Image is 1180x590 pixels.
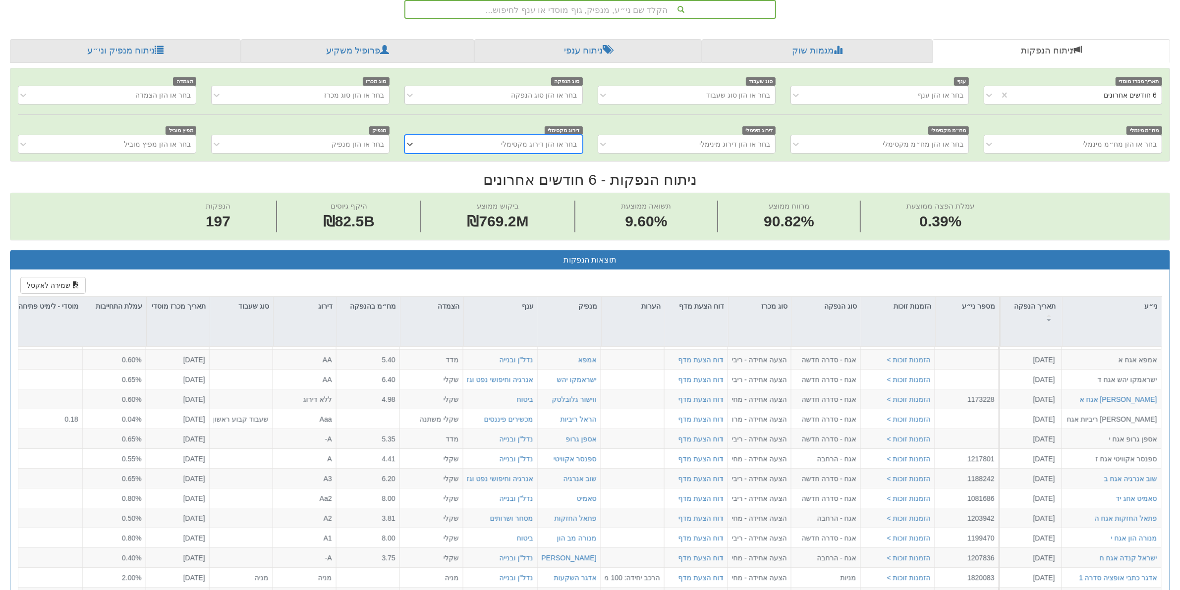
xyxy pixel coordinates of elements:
div: נדל"ן ובנייה [500,493,533,503]
span: 0.39% [907,211,974,232]
div: אגח - סדרה חדשה [795,394,856,404]
div: [DATE] [150,553,205,563]
div: הצעה אחידה - ריבית [732,434,787,444]
div: בחר או הזן מח״מ מינמלי [1082,139,1157,149]
div: 6 חודשים אחרונים [1104,90,1157,100]
div: A- [277,434,332,444]
div: עמלת התחייבות [83,297,146,327]
div: [DATE] [150,573,205,583]
div: [DATE] [1003,553,1055,563]
a: דוח הצעת מדף [678,455,724,463]
div: 0.04% [87,414,142,424]
div: מניות [795,573,856,583]
div: מח״מ בהנפקה [337,297,400,327]
a: דוח הצעת מדף [678,475,724,483]
a: ניתוח הנפקות [933,39,1170,63]
div: הצעה אחידה - מרווח [732,414,787,424]
span: מח״מ מקסימלי [928,126,969,135]
button: סאמיט [577,493,597,503]
button: ביטוח [517,394,533,404]
div: בחר או הזן ענף [918,90,964,100]
button: נדל"ן ובנייה [500,573,533,583]
div: 0.18 [17,414,78,424]
span: סוג הנפקה [551,77,583,86]
div: [DATE] [150,533,205,543]
span: 90.82% [764,211,814,232]
div: אגח - סדרה חדשה [795,434,856,444]
div: ביטוח [517,533,533,543]
button: ווישור גלובלטק [552,394,597,404]
div: 4.41 [340,454,395,464]
div: [DATE] [1003,533,1055,543]
div: [PERSON_NAME] אגח א [1080,394,1157,404]
button: נדל"ן ובנייה [500,454,533,464]
div: בחר או הזן מפיץ מוביל [124,139,191,149]
div: שוב אנרגיה [563,474,597,483]
div: 1188242 [939,474,995,483]
span: דירוג מינימלי [742,126,776,135]
div: ישראל קנדה אגח ח [1100,553,1157,563]
span: ₪82.5B [323,213,375,229]
div: [DATE] [1003,434,1055,444]
button: אדגר כתבי אופציה סדרה 1 [1079,573,1157,583]
div: דירוג [274,297,337,316]
div: 8.00 [340,533,395,543]
button: אנרגיה וחיפושי נפט וגז [467,375,533,384]
div: בחר או הזן הצמדה [135,90,191,100]
div: 5.40 [340,355,395,365]
div: שקלי [404,454,459,464]
div: 0.80% [87,533,142,543]
div: הצעה אחידה - ריבית [732,493,787,503]
div: [DATE] [1003,414,1055,424]
div: אספן גרופ [566,434,597,444]
div: [DATE] [150,414,205,424]
div: אגח - הרחבה [795,553,856,563]
div: מוסדי - לימיט פתיחה [14,297,83,327]
button: הזמנות זוכות > [887,414,931,424]
a: דוח הצעת מדף [678,534,724,542]
div: הצעה אחידה - מחיר [732,513,787,523]
div: שקלי [404,474,459,483]
a: דוח הצעת מדף [678,574,724,582]
div: הצעה אחידה - ריבית [732,533,787,543]
button: מכשירים פיננסים [484,414,533,424]
div: אגח - סדרה חדשה [795,355,856,365]
div: AA [277,375,332,384]
div: 0.55% [87,454,142,464]
button: נדל"ן ובנייה [500,553,533,563]
button: מנורה הון אגח י [1111,533,1157,543]
div: סוג מכרז [729,297,791,316]
div: 0.50% [87,513,142,523]
div: שקלי [404,394,459,404]
div: אגח - סדרה חדשה [795,533,856,543]
div: דוח הצעת מדף [665,297,728,327]
div: 1207836 [939,553,995,563]
a: דוח הצעת מדף [678,395,724,403]
div: בחר או הזן סוג שעבוד [706,90,771,100]
span: עמלת הפצה ממוצעת [907,202,974,210]
div: 0.65% [87,474,142,483]
div: אגח - סדרה חדשה [795,493,856,503]
button: פתאל החזקות אגח ה [1095,513,1157,523]
button: נדל"ן ובנייה [500,355,533,365]
div: אגח - סדרה חדשה [795,375,856,384]
button: מסחר ושרותים [490,513,533,523]
button: הראל ריביות [561,414,597,424]
div: 4.98 [340,394,395,404]
a: דוח הצעת מדף [678,375,724,383]
div: A [277,454,332,464]
div: מדד [404,355,459,365]
div: מספר ני״ע [936,297,999,316]
div: 3.81 [340,513,395,523]
span: סוג שעבוד [746,77,776,86]
div: A1 [277,533,332,543]
button: סאמיט אחג יד [1116,493,1157,503]
span: סוג מכרז [363,77,390,86]
a: ניתוח ענפי [474,39,702,63]
div: הרכב יחידה: 100 מניות + 33 כתבי אופציה סדרה 1 [605,573,660,583]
